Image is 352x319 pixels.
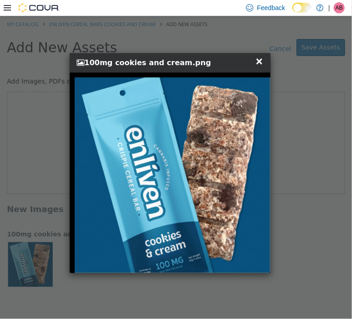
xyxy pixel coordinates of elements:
span: × [255,39,263,50]
input: Dark Mode [292,3,312,12]
span: Dark Mode [292,12,293,13]
span: Feedback [257,3,285,12]
p: | [328,2,330,13]
span: AB [335,2,343,13]
div: Angela Brown [334,2,345,13]
img: Cova [18,3,60,12]
h4: 100mg cookies and cream.png [77,41,255,52]
img: e92730a1-6f94-458a-9397-cacd975195fd [70,56,270,257]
